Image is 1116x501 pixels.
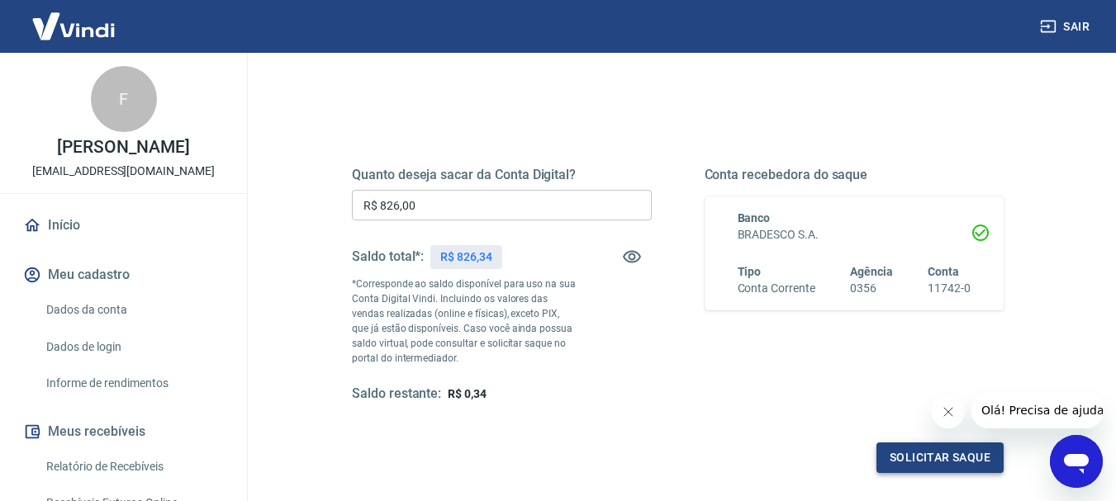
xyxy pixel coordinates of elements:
[57,139,189,156] p: [PERSON_NAME]
[738,226,971,243] h6: BRADESCO S.A.
[352,248,424,265] h5: Saldo total*:
[32,163,215,180] p: [EMAIL_ADDRESS][DOMAIN_NAME]
[40,450,227,484] a: Relatório de Recebíveis
[10,12,139,25] span: Olá! Precisa de ajuda?
[928,280,971,297] h6: 11742-0
[876,442,1004,473] button: Solicitar saque
[20,414,227,450] button: Meus recebíveis
[20,207,227,243] a: Início
[971,392,1103,428] iframe: Mensagem da empresa
[1037,12,1096,42] button: Sair
[440,248,492,266] p: R$ 826,34
[20,257,227,293] button: Meu cadastro
[40,330,227,364] a: Dados de login
[705,167,1004,183] h5: Conta recebedora do saque
[352,385,441,403] h5: Saldo restante:
[1050,435,1103,488] iframe: Botão para abrir a janela de mensagens
[352,276,577,366] p: *Corresponde ao saldo disponível para uso na sua Conta Digital Vindi. Incluindo os valores das ve...
[20,1,127,51] img: Vindi
[40,293,227,327] a: Dados da conta
[928,265,959,278] span: Conta
[850,265,893,278] span: Agência
[352,167,652,183] h5: Quanto deseja sacar da Conta Digital?
[850,280,893,297] h6: 0356
[738,265,762,278] span: Tipo
[448,387,487,400] span: R$ 0,34
[738,280,815,297] h6: Conta Corrente
[91,66,157,132] div: F
[40,366,227,400] a: Informe de rendimentos
[738,211,771,225] span: Banco
[932,395,965,428] iframe: Fechar mensagem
